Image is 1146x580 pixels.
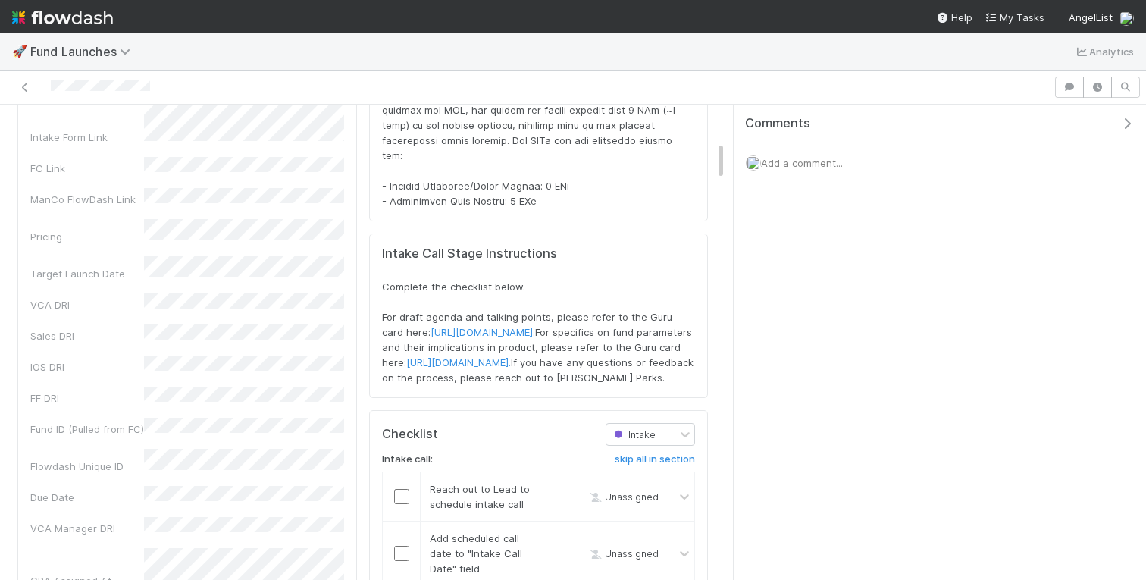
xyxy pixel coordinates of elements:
[30,328,144,343] div: Sales DRI
[615,453,695,466] h6: skip all in section
[936,10,972,25] div: Help
[30,297,144,312] div: VCA DRI
[30,229,144,244] div: Pricing
[615,453,695,472] a: skip all in section
[430,532,522,575] span: Add scheduled call date to "Intake Call Date" field
[1074,42,1134,61] a: Analytics
[382,453,433,466] h6: Intake call:
[30,44,138,59] span: Fund Launches
[30,359,144,375] div: IOS DRI
[985,10,1044,25] a: My Tasks
[30,490,144,505] div: Due Date
[1119,11,1134,26] img: avatar_784ea27d-2d59-4749-b480-57d513651deb.png
[1069,11,1113,24] span: AngelList
[12,45,27,58] span: 🚀
[431,326,535,338] a: [URL][DOMAIN_NAME].
[12,5,113,30] img: logo-inverted-e16ddd16eac7371096b0.svg
[761,157,843,169] span: Add a comment...
[985,11,1044,24] span: My Tasks
[30,161,144,176] div: FC Link
[746,155,761,171] img: avatar_784ea27d-2d59-4749-b480-57d513651deb.png
[611,429,675,440] span: Intake Call
[587,491,659,502] span: Unassigned
[30,266,144,281] div: Target Launch Date
[382,281,697,384] span: Complete the checklist below. For draft agenda and talking points, please refer to the Guru card ...
[30,422,144,437] div: Fund ID (Pulled from FC)
[30,192,144,207] div: ManCo FlowDash Link
[30,390,144,406] div: FF DRI
[30,459,144,474] div: Flowdash Unique ID
[382,246,695,262] h5: Intake Call Stage Instructions
[406,356,511,368] a: [URL][DOMAIN_NAME].
[30,521,144,536] div: VCA Manager DRI
[430,483,530,510] span: Reach out to Lead to schedule intake call
[745,116,810,131] span: Comments
[382,427,438,442] h5: Checklist
[587,547,659,559] span: Unassigned
[30,130,144,145] div: Intake Form Link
